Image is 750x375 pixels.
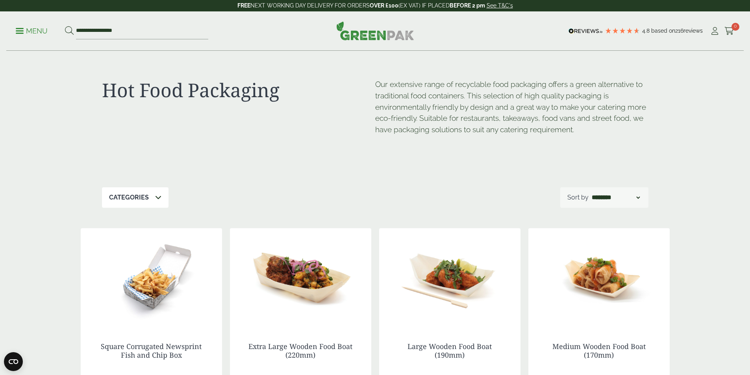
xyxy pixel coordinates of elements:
[375,79,648,135] p: Our extensive range of recyclable food packaging offers a green alternative to traditional food c...
[567,193,589,202] p: Sort by
[336,21,414,40] img: GreenPak Supplies
[569,28,603,34] img: REVIEWS.io
[590,193,641,202] select: Shop order
[370,2,398,9] strong: OVER £100
[605,27,640,34] div: 4.79 Stars
[230,228,371,327] img: Extra Large Wooden Boat 220mm with food contents V2 2920004AE
[731,23,739,31] span: 0
[109,193,149,202] p: Categories
[237,2,250,9] strong: FREE
[102,79,375,102] h1: Hot Food Packaging
[379,228,520,327] img: Large Wooden Boat 190mm with food contents 2920004AD
[724,25,734,37] a: 0
[487,2,513,9] a: See T&C's
[248,342,352,360] a: Extra Large Wooden Food Boat (220mm)
[683,28,703,34] span: reviews
[642,28,651,34] span: 4.8
[16,26,48,34] a: Menu
[724,27,734,35] i: Cart
[528,228,670,327] img: Medium Wooden Boat 170mm with food contents V2 2920004AC 1
[450,2,485,9] strong: BEFORE 2 pm
[552,342,646,360] a: Medium Wooden Food Boat (170mm)
[375,142,376,143] p: [URL][DOMAIN_NAME]
[101,342,202,360] a: Square Corrugated Newsprint Fish and Chip Box
[675,28,683,34] span: 216
[81,228,222,327] img: 2520069 Square News Fish n Chip Corrugated Box - Open with Chips
[651,28,675,34] span: Based on
[407,342,492,360] a: Large Wooden Food Boat (190mm)
[710,27,720,35] i: My Account
[16,26,48,36] p: Menu
[4,352,23,371] button: Open CMP widget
